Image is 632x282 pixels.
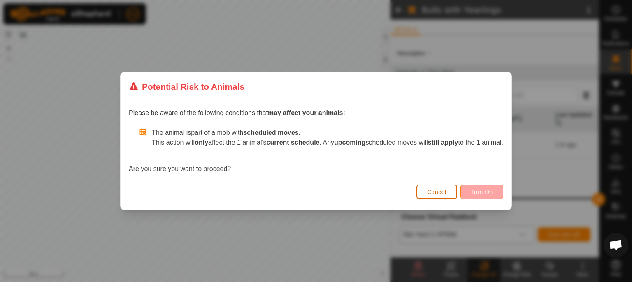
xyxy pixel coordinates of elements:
[460,185,503,199] button: Turn On
[267,139,320,146] strong: current schedule
[195,139,208,146] strong: only
[129,128,503,174] div: Are you sure you want to proceed?
[268,109,345,116] strong: may affect your animals:
[129,80,244,93] div: Potential Risk to Animals
[191,129,300,136] span: part of a mob with
[604,233,628,257] div: Open chat
[334,139,365,146] strong: upcoming
[129,109,345,116] span: Please be aware of the following conditions that
[416,185,457,199] button: Cancel
[428,139,458,146] strong: still apply
[427,189,446,195] span: Cancel
[152,128,503,138] p: The animal is
[471,189,493,195] span: Turn On
[243,129,300,136] strong: scheduled moves.
[152,138,503,148] p: This action will affect the 1 animal's . Any scheduled moves will to the 1 animal.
